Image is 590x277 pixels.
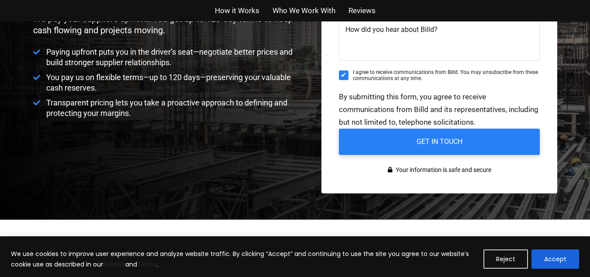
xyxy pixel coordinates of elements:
a: Who We Work With [273,4,335,17]
input: I agree to receive communications from Billd. You may unsubscribe from these communications at an... [339,70,348,80]
span: Transparent pricing lets you take a proactive approach to defining and protecting your margins. [44,98,305,119]
span: Your information is safe and secure [393,164,491,176]
span: I agree to receive communications from Billd. You may unsubscribe from these communications at an... [353,69,540,82]
span: You pay us on flexible terms—up to 120 days—preserving your valuable cash reserves. [44,72,305,93]
span: By submitting this form, you agree to receive communications from Billd and its representatives, ... [339,92,538,126]
a: How it Works [215,4,259,17]
button: Accept [531,249,579,269]
a: Reviews [348,4,376,17]
p: We pay your suppliers upfront. You get up to 120-day terms to keep cash flowing and projects moving. [33,13,305,36]
input: GET IN TOUCH [339,129,540,155]
p: We use cookies to improve user experience and analyze website traffic. By clicking “Accept” and c... [11,249,477,270]
span: How did you hear about Billd? [345,25,438,34]
a: Terms [137,260,157,269]
span: Paying upfront puts you in the driver’s seat—negotiate better prices and build stronger supplier ... [44,47,305,68]
a: Policies [103,260,125,269]
button: Reject [483,249,528,269]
